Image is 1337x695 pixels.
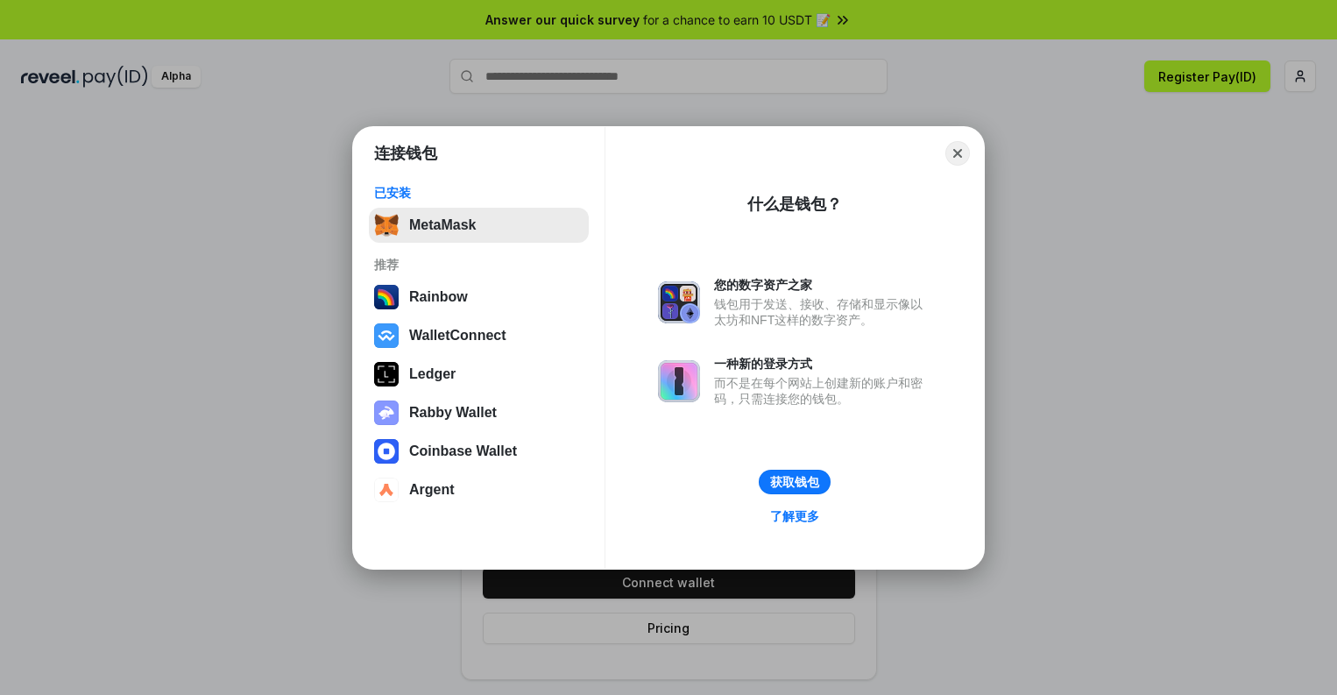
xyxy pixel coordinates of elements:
button: WalletConnect [369,318,589,353]
div: 钱包用于发送、接收、存储和显示像以太坊和NFT这样的数字资产。 [714,296,931,328]
img: svg+xml,%3Csvg%20width%3D%2228%22%20height%3D%2228%22%20viewBox%3D%220%200%2028%2028%22%20fill%3D... [374,478,399,502]
div: 什么是钱包？ [747,194,842,215]
button: Rainbow [369,280,589,315]
img: svg+xml,%3Csvg%20xmlns%3D%22http%3A%2F%2Fwww.w3.org%2F2000%2Fsvg%22%20fill%3D%22none%22%20viewBox... [658,281,700,323]
div: 已安装 [374,185,584,201]
img: svg+xml,%3Csvg%20fill%3D%22none%22%20height%3D%2233%22%20viewBox%3D%220%200%2035%2033%22%20width%... [374,213,399,238]
div: Coinbase Wallet [409,443,517,459]
button: Close [945,141,970,166]
div: 一种新的登录方式 [714,356,931,372]
img: svg+xml,%3Csvg%20xmlns%3D%22http%3A%2F%2Fwww.w3.org%2F2000%2Fsvg%22%20fill%3D%22none%22%20viewBox... [658,360,700,402]
a: 了解更多 [760,505,830,528]
div: Argent [409,482,455,498]
div: 获取钱包 [770,474,819,490]
div: Ledger [409,366,456,382]
div: Rainbow [409,289,468,305]
img: svg+xml,%3Csvg%20width%3D%22120%22%20height%3D%22120%22%20viewBox%3D%220%200%20120%20120%22%20fil... [374,285,399,309]
button: MetaMask [369,208,589,243]
div: Rabby Wallet [409,405,497,421]
button: Coinbase Wallet [369,434,589,469]
div: 而不是在每个网站上创建新的账户和密码，只需连接您的钱包。 [714,375,931,407]
button: Argent [369,472,589,507]
div: MetaMask [409,217,476,233]
h1: 连接钱包 [374,143,437,164]
div: 了解更多 [770,508,819,524]
div: WalletConnect [409,328,506,344]
div: 推荐 [374,257,584,273]
button: Ledger [369,357,589,392]
button: 获取钱包 [759,470,831,494]
img: svg+xml,%3Csvg%20width%3D%2228%22%20height%3D%2228%22%20viewBox%3D%220%200%2028%2028%22%20fill%3D... [374,323,399,348]
img: svg+xml,%3Csvg%20width%3D%2228%22%20height%3D%2228%22%20viewBox%3D%220%200%2028%2028%22%20fill%3D... [374,439,399,464]
img: svg+xml,%3Csvg%20xmlns%3D%22http%3A%2F%2Fwww.w3.org%2F2000%2Fsvg%22%20fill%3D%22none%22%20viewBox... [374,401,399,425]
img: svg+xml,%3Csvg%20xmlns%3D%22http%3A%2F%2Fwww.w3.org%2F2000%2Fsvg%22%20width%3D%2228%22%20height%3... [374,362,399,387]
button: Rabby Wallet [369,395,589,430]
div: 您的数字资产之家 [714,277,931,293]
